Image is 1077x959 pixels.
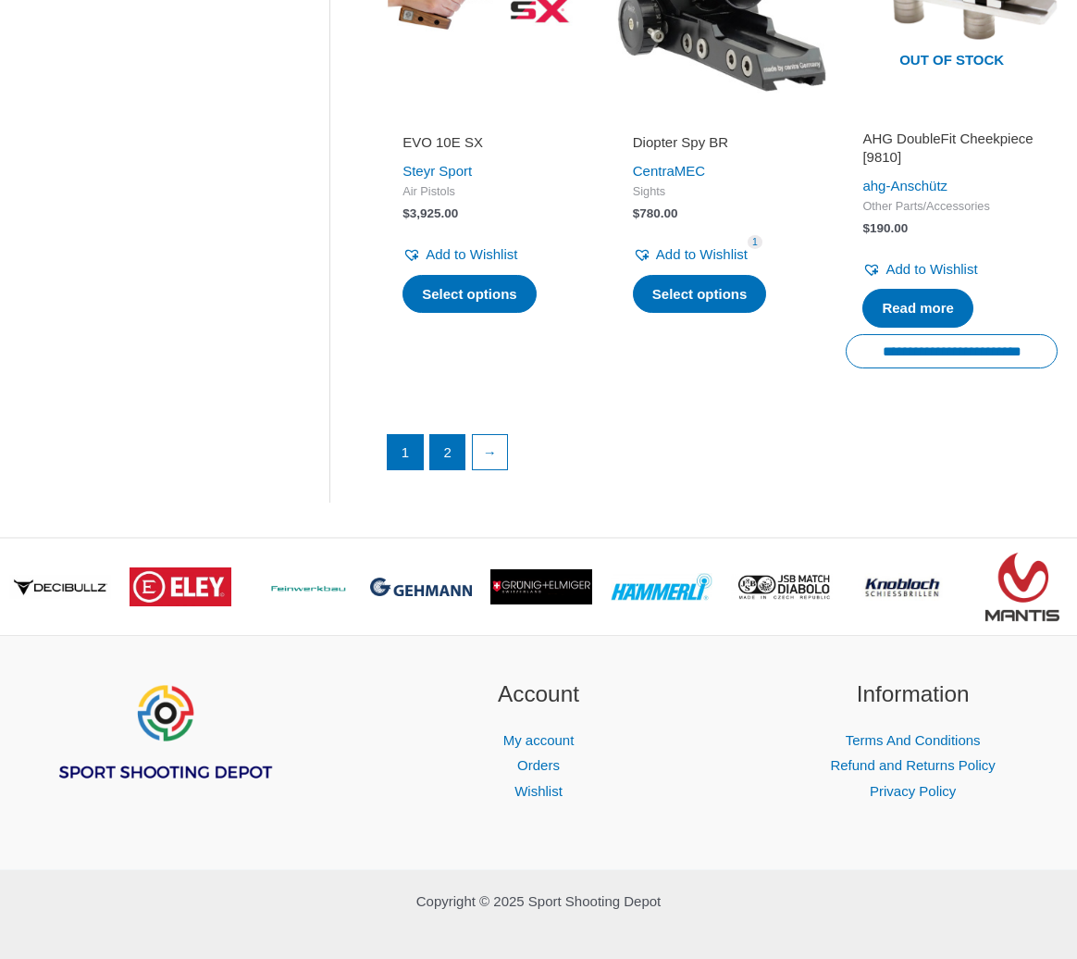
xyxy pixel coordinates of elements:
span: 1 [748,235,762,249]
a: EVO 10E SX [402,133,581,158]
span: Sights [633,184,811,200]
a: Orders [517,757,560,773]
h2: Account [375,678,703,712]
a: Wishlist [514,783,563,799]
a: AHG DoubleFit Cheekpiece [9810] [862,130,1041,173]
a: MEC [675,163,705,179]
a: ahg-Anschütz [862,178,947,193]
span: Page 1 [388,435,423,470]
a: Read more about “AHG DoubleFit Cheekpiece [9810]” [862,289,973,328]
h2: Information [749,678,1077,712]
a: Page 2 [430,435,465,470]
bdi: 780.00 [633,206,678,220]
iframe: Customer reviews powered by Trustpilot [862,107,1041,130]
iframe: Customer reviews powered by Trustpilot [402,107,581,130]
span: $ [633,206,640,220]
a: → [473,435,508,470]
h2: EVO 10E SX [402,133,581,152]
a: Terms And Conditions [846,732,981,748]
a: Select options for “Diopter Spy BR” [633,275,767,314]
aside: Footer Widget 3 [749,678,1077,804]
nav: Information [749,728,1077,805]
a: Add to Wishlist [862,256,977,282]
a: Diopter Spy BR [633,133,811,158]
nav: Product Pagination [386,434,1058,480]
a: Steyr Sport [402,163,472,179]
span: Add to Wishlist [426,246,517,262]
span: Air Pistols [402,184,581,200]
bdi: 3,925.00 [402,206,458,220]
span: Add to Wishlist [656,246,748,262]
a: My account [503,732,575,748]
a: Centra [633,163,675,179]
span: Add to Wishlist [885,261,977,277]
nav: Account [375,728,703,805]
bdi: 190.00 [862,221,908,235]
h2: AHG DoubleFit Cheekpiece [9810] [862,130,1041,166]
a: Add to Wishlist [402,242,517,268]
aside: Footer Widget 2 [375,678,703,804]
span: $ [402,206,410,220]
h2: Diopter Spy BR [633,133,811,152]
a: Privacy Policy [870,783,956,799]
span: $ [862,221,870,235]
iframe: Customer reviews powered by Trustpilot [633,107,811,130]
a: Refund and Returns Policy [830,757,995,773]
span: Other Parts/Accessories [862,199,1041,215]
img: brand logo [130,567,231,607]
span: Out of stock [860,40,1044,82]
a: Add to Wishlist [633,242,748,268]
a: Select options for “EVO 10E SX” [402,275,537,314]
